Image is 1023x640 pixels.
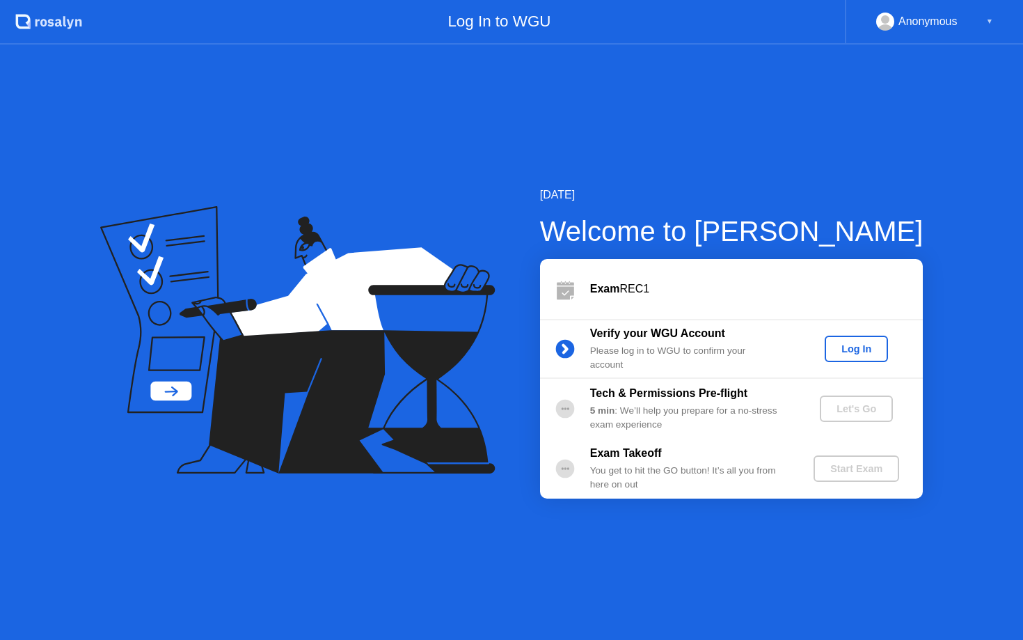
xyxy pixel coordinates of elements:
div: Please log in to WGU to confirm your account [590,344,791,373]
div: Anonymous [898,13,958,31]
b: Tech & Permissions Pre-flight [590,387,747,399]
b: Exam Takeoff [590,447,662,459]
div: Start Exam [819,463,894,474]
b: Verify your WGU Account [590,327,725,339]
div: : We’ll help you prepare for a no-stress exam experience [590,404,791,432]
div: Let's Go [825,403,887,414]
div: ▼ [986,13,993,31]
div: REC1 [590,281,923,297]
div: Log In [830,343,882,354]
button: Let's Go [820,396,893,422]
div: Welcome to [PERSON_NAME] [540,210,923,252]
div: [DATE] [540,187,923,203]
div: You get to hit the GO button! It’s all you from here on out [590,464,791,492]
b: 5 min [590,405,615,416]
button: Log In [825,336,888,362]
b: Exam [590,283,620,295]
button: Start Exam [814,455,899,482]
